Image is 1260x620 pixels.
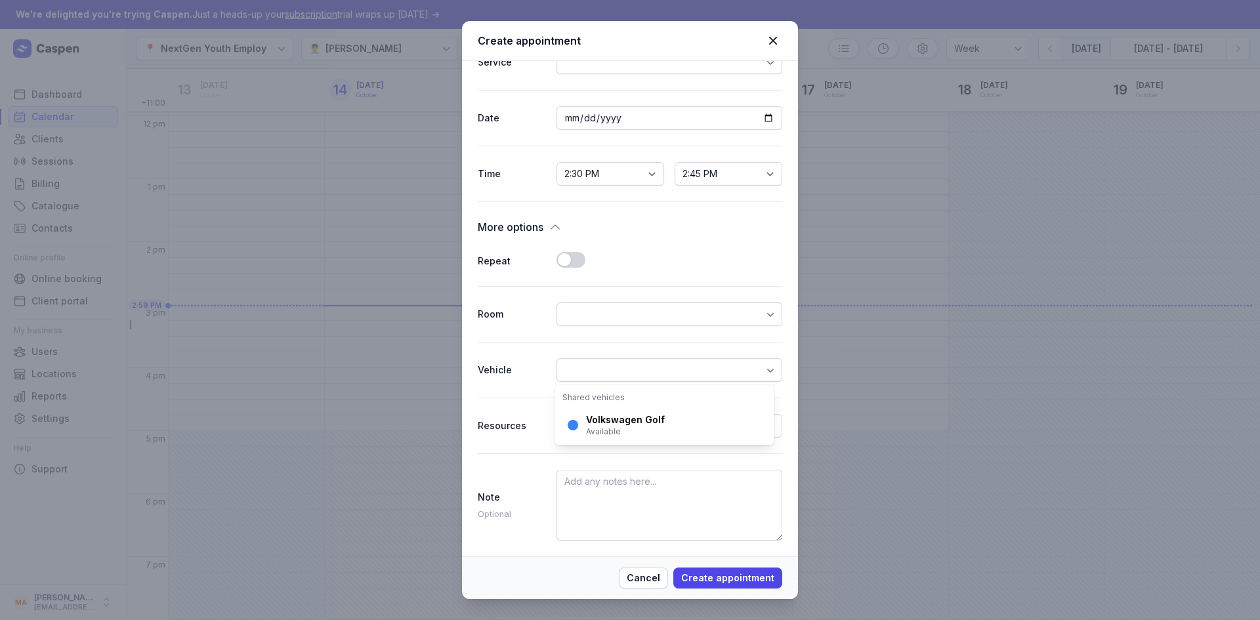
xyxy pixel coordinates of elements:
div: Room [478,306,546,322]
div: Shared vehicles [562,392,766,403]
div: Vehicle [478,362,546,378]
div: Time [478,166,546,182]
small: Optional [478,509,511,519]
span: Create appointment [681,570,774,586]
button: Cancel [619,568,668,589]
div: Create appointment [478,33,764,49]
div: Date [478,110,546,126]
span: More options [478,218,543,236]
div: Repeat [478,253,546,269]
input: Date [556,106,782,130]
button: Create appointment [673,568,782,589]
div: Available [586,426,665,437]
div: Note [478,489,546,505]
div: Volkswagen Golf [586,413,665,426]
div: Service [478,54,546,70]
span: Cancel [627,570,660,586]
div: Resources [478,418,546,434]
